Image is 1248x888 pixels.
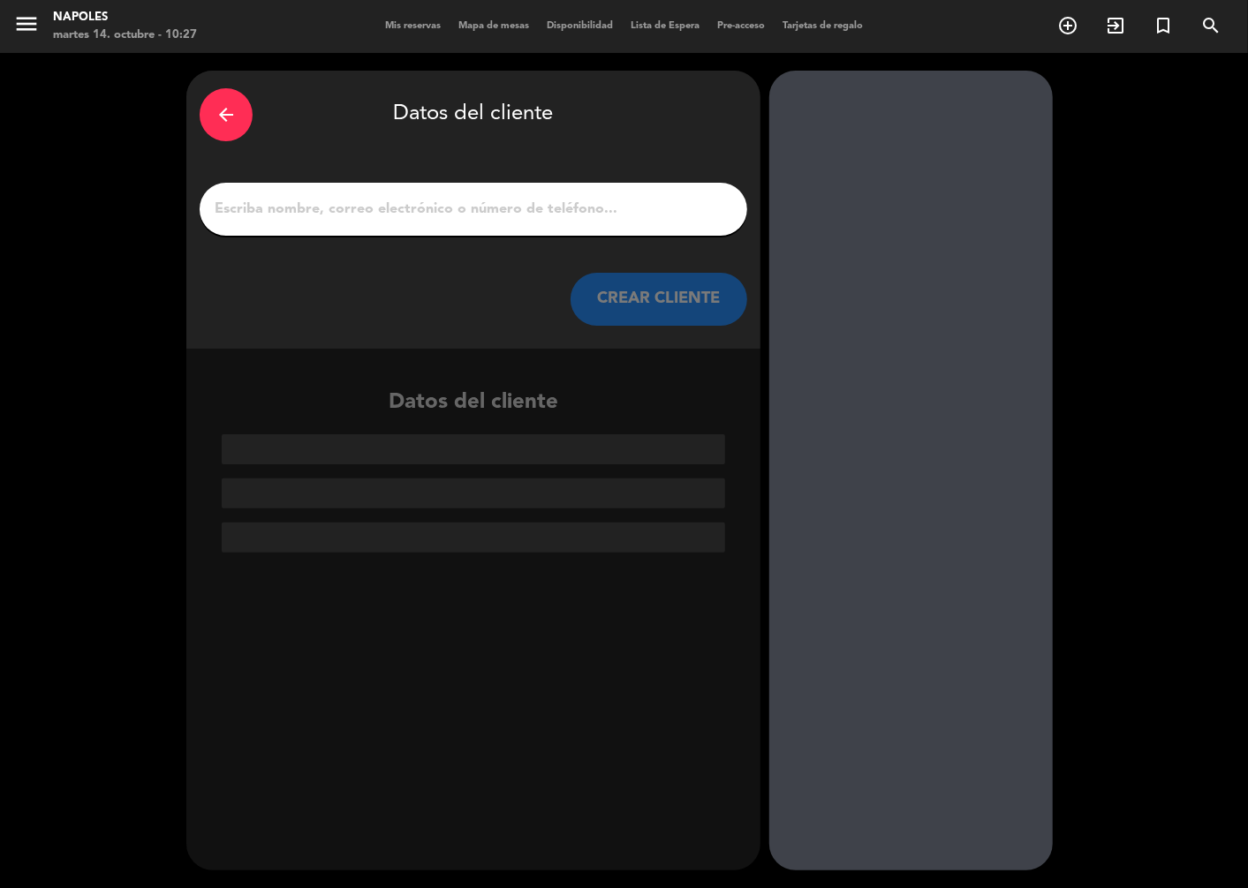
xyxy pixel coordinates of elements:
[213,197,734,222] input: Escriba nombre, correo electrónico o número de teléfono...
[216,104,237,125] i: arrow_back
[200,84,747,146] div: Datos del cliente
[450,21,538,31] span: Mapa de mesas
[1057,15,1078,36] i: add_circle_outline
[1153,15,1174,36] i: turned_in_not
[186,386,760,553] div: Datos del cliente
[13,11,40,43] button: menu
[571,273,747,326] button: CREAR CLIENTE
[774,21,872,31] span: Tarjetas de regalo
[13,11,40,37] i: menu
[708,21,774,31] span: Pre-acceso
[376,21,450,31] span: Mis reservas
[538,21,622,31] span: Disponibilidad
[622,21,708,31] span: Lista de Espera
[1105,15,1126,36] i: exit_to_app
[53,9,197,26] div: Napoles
[1200,15,1222,36] i: search
[53,26,197,44] div: martes 14. octubre - 10:27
